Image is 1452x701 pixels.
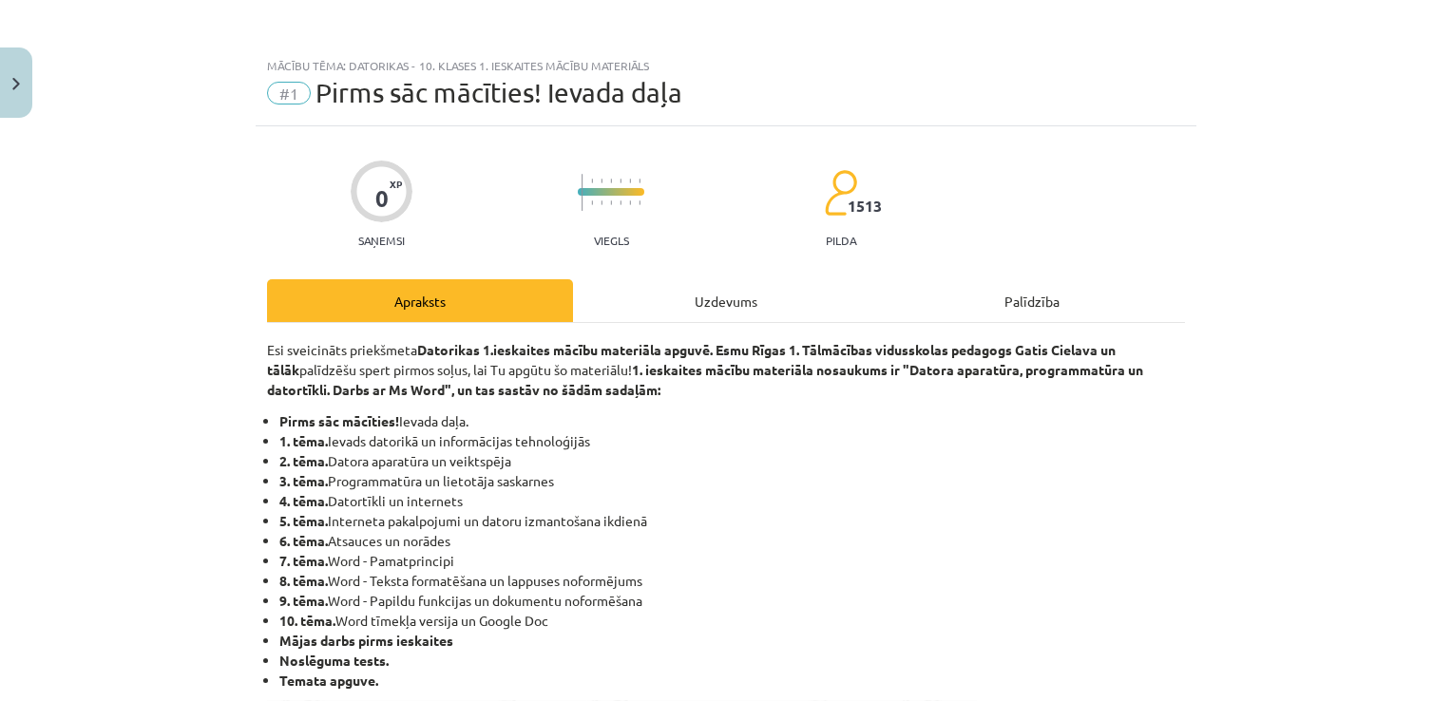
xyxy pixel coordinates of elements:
span: #1 [267,82,311,104]
div: 0 [375,185,389,212]
li: Programmatūra un lietotāja saskarnes [279,471,1185,491]
div: Palīdzība [879,279,1185,322]
img: students-c634bb4e5e11cddfef0936a35e636f08e4e9abd3cc4e673bd6f9a4125e45ecb1.svg [824,169,857,217]
li: Word tīmekļa versija un Google Doc [279,611,1185,631]
li: Word - Teksta formatēšana un lappuses noformējums [279,571,1185,591]
p: Esi sveicināts priekšmeta palīdzēšu spert pirmos soļus, lai Tu apgūtu šo materiālu! [267,340,1185,400]
b: 6. tēma. [279,532,328,549]
li: Ievads datorikā un informācijas tehnoloģijās [279,431,1185,451]
strong: Mājas darbs pirms ieskaites [279,632,453,649]
b: 3. tēma. [279,472,328,489]
span: 1513 [848,198,882,215]
b: 5. tēma. [279,512,328,529]
li: Datora aparatūra un veiktspēja [279,451,1185,471]
b: 1. tēma. [279,432,328,449]
strong: Datorikas 1.ieskaites mācību materiāla apguvē. Esmu Rīgas 1. Tālmācības vidusskolas pedagogs Gati... [267,341,1116,378]
img: icon-close-lesson-0947bae3869378f0d4975bcd49f059093ad1ed9edebbc8119c70593378902aed.svg [12,78,20,90]
img: icon-short-line-57e1e144782c952c97e751825c79c345078a6d821885a25fce030b3d8c18986b.svg [601,179,602,183]
li: Word - Pamatprincipi [279,551,1185,571]
li: Word - Papildu funkcijas un dokumentu noformēšana [279,591,1185,611]
b: Pirms sāc mācīties! [279,412,399,429]
li: Atsauces un norādes [279,531,1185,551]
p: Viegls [594,234,629,247]
img: icon-short-line-57e1e144782c952c97e751825c79c345078a6d821885a25fce030b3d8c18986b.svg [629,200,631,205]
img: icon-short-line-57e1e144782c952c97e751825c79c345078a6d821885a25fce030b3d8c18986b.svg [620,200,621,205]
b: Noslēguma tests. [279,652,389,669]
img: icon-short-line-57e1e144782c952c97e751825c79c345078a6d821885a25fce030b3d8c18986b.svg [639,200,640,205]
img: icon-short-line-57e1e144782c952c97e751825c79c345078a6d821885a25fce030b3d8c18986b.svg [629,179,631,183]
b: Temata apguve. [279,672,378,689]
img: icon-long-line-d9ea69661e0d244f92f715978eff75569469978d946b2353a9bb055b3ed8787d.svg [582,174,583,211]
div: Mācību tēma: Datorikas - 10. klases 1. ieskaites mācību materiāls [267,59,1185,72]
b: 8. tēma. [279,572,328,589]
p: Saņemsi [351,234,412,247]
img: icon-short-line-57e1e144782c952c97e751825c79c345078a6d821885a25fce030b3d8c18986b.svg [610,200,612,205]
li: Interneta pakalpojumi un datoru izmantošana ikdienā [279,511,1185,531]
img: icon-short-line-57e1e144782c952c97e751825c79c345078a6d821885a25fce030b3d8c18986b.svg [591,179,593,183]
img: icon-short-line-57e1e144782c952c97e751825c79c345078a6d821885a25fce030b3d8c18986b.svg [610,179,612,183]
li: Datortīkli un internets [279,491,1185,511]
span: XP [390,179,402,189]
div: Apraksts [267,279,573,322]
img: icon-short-line-57e1e144782c952c97e751825c79c345078a6d821885a25fce030b3d8c18986b.svg [591,200,593,205]
b: 7. tēma. [279,552,328,569]
img: icon-short-line-57e1e144782c952c97e751825c79c345078a6d821885a25fce030b3d8c18986b.svg [620,179,621,183]
img: icon-short-line-57e1e144782c952c97e751825c79c345078a6d821885a25fce030b3d8c18986b.svg [601,200,602,205]
b: 4. tēma. [279,492,328,509]
p: pilda [826,234,856,247]
li: Ievada daļa. [279,411,1185,431]
b: 2. tēma. [279,452,328,469]
strong: 1. ieskaites mācību materiāla nosaukums ir "Datora aparatūra, programmatūra un datortīkli. Darbs ... [267,361,1143,398]
span: Pirms sāc mācīties! Ievada daļa [315,77,682,108]
img: icon-short-line-57e1e144782c952c97e751825c79c345078a6d821885a25fce030b3d8c18986b.svg [639,179,640,183]
div: Uzdevums [573,279,879,322]
b: 9. tēma. [279,592,328,609]
b: 10. tēma. [279,612,335,629]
